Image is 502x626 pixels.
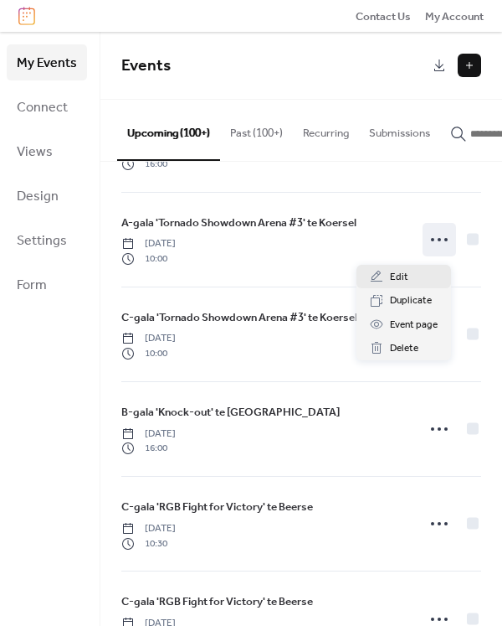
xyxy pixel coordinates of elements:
a: My Events [7,44,87,80]
span: [DATE] [121,236,176,251]
button: Submissions [359,100,440,158]
span: [DATE] [121,521,176,536]
a: C-gala 'RGB Fight for Victory' te Beerse [121,592,313,611]
a: Connect [7,89,87,125]
a: Views [7,133,87,169]
button: Past (100+) [220,100,293,158]
span: B-gala 'Knock-out' te [GEOGRAPHIC_DATA] [121,404,340,421]
span: A-gala 'Tornado Showdown Arena #3' te Koersel [121,215,356,231]
span: [DATE] [121,427,176,442]
a: Form [7,266,87,303]
span: My Events [17,50,77,76]
span: Connect [17,95,68,121]
img: logo [18,7,35,25]
span: Form [17,272,47,298]
span: 10:00 [121,346,176,361]
a: C-gala 'Tornado Showdown Arena #3' te Koersel [121,308,357,327]
span: Events [121,50,171,81]
a: Contact Us [356,8,411,24]
span: Contact Us [356,8,411,25]
a: B-gala 'Knock-out' te [GEOGRAPHIC_DATA] [121,403,340,422]
span: C-gala 'Tornado Showdown Arena #3' te Koersel [121,309,357,326]
span: C-gala 'RGB Fight for Victory' te Beerse [121,499,313,515]
a: A-gala 'Tornado Showdown Arena #3' te Koersel [121,214,356,232]
span: [DATE] [121,331,176,346]
span: C-gala 'RGB Fight for Victory' te Beerse [121,593,313,610]
span: Settings [17,228,67,254]
a: Design [7,178,87,214]
span: 10:30 [121,536,176,551]
a: C-gala 'RGB Fight for Victory' te Beerse [121,498,313,516]
span: Edit [390,269,408,286]
a: My Account [425,8,484,24]
span: Delete [390,340,418,357]
span: 16:00 [121,441,176,456]
span: My Account [425,8,484,25]
a: Settings [7,222,87,258]
span: 10:00 [121,251,176,266]
button: Upcoming (100+) [117,100,220,160]
button: Recurring [293,100,359,158]
span: Duplicate [390,292,432,309]
span: 16:00 [121,157,176,172]
span: Views [17,139,53,165]
span: Event page [390,317,438,334]
span: Design [17,184,59,210]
